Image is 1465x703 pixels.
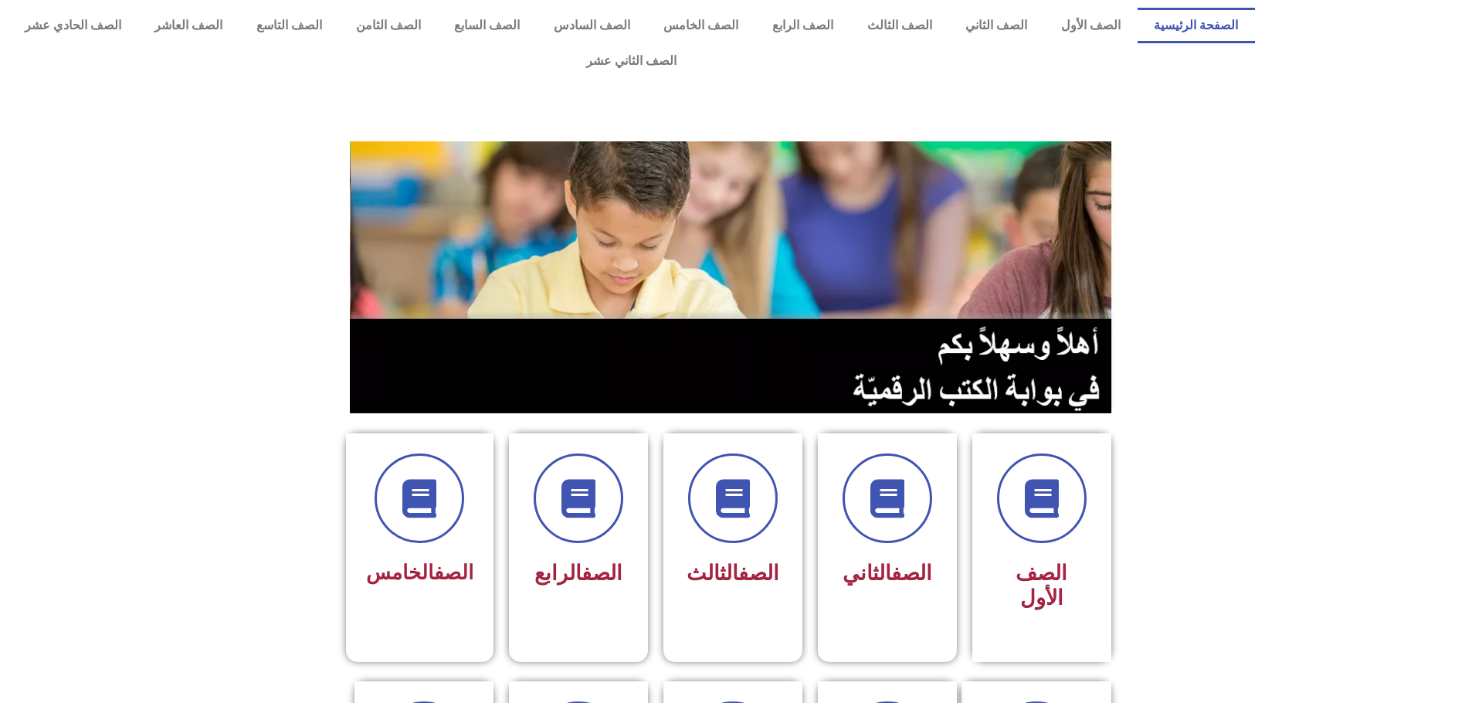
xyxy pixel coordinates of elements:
a: الصف [891,561,932,586]
a: الصف الأول [1044,8,1138,43]
a: الصفحة الرئيسية [1138,8,1256,43]
a: الصف الثامن [339,8,438,43]
a: الصف الثاني [948,8,1044,43]
a: الصف الثاني عشر [8,43,1255,79]
a: الصف الحادي عشر [8,8,138,43]
a: الصف [434,561,473,584]
a: الصف الخامس [647,8,756,43]
a: الصف العاشر [138,8,240,43]
a: الصف السابع [437,8,537,43]
span: الصف الأول [1016,561,1067,610]
a: الصف الرابع [755,8,850,43]
span: الخامس [366,561,473,584]
span: الرابع [534,561,622,586]
a: الصف الثالث [850,8,949,43]
a: الصف التاسع [239,8,339,43]
a: الصف [582,561,622,586]
a: الصف [738,561,779,586]
span: الثالث [687,561,779,586]
a: الصف السادس [537,8,647,43]
span: الثاني [843,561,932,586]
